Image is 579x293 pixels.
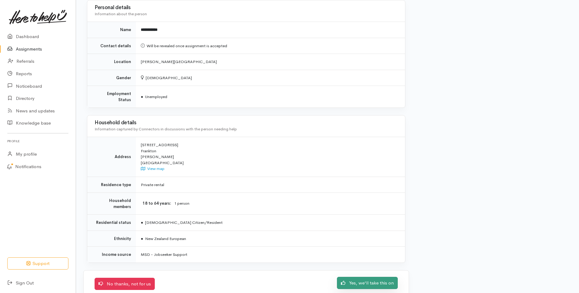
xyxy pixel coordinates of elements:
[87,193,136,215] td: Household members
[141,200,171,207] dt: 18 to 64 years
[87,247,136,263] td: Income source
[87,137,136,177] td: Address
[87,54,136,70] td: Location
[7,257,68,270] button: Support
[141,220,223,225] span: [DEMOGRAPHIC_DATA] Citizen/Resident
[141,142,398,172] div: [STREET_ADDRESS] Frankton [PERSON_NAME] [GEOGRAPHIC_DATA]
[141,236,143,241] span: ●
[141,166,165,171] a: View map
[87,22,136,38] td: Name
[87,231,136,247] td: Ethnicity
[141,236,186,241] span: New Zealand European
[87,38,136,54] td: Contact details
[136,38,405,54] td: Will be revealed once assignment is accepted
[141,75,192,80] span: [DEMOGRAPHIC_DATA]
[136,177,405,193] td: Private rental
[87,215,136,231] td: Residential status
[95,11,147,16] span: Information about the person
[87,70,136,86] td: Gender
[95,5,398,11] h3: Personal details
[141,94,167,99] span: Unemployed
[337,277,398,289] a: Yes, we'll take this on
[174,200,398,207] dd: 1 person
[136,54,405,70] td: [PERSON_NAME][GEOGRAPHIC_DATA]
[95,126,237,132] span: Information captured by Connectors in discussions with the person needing help
[136,247,405,263] td: MSD - Jobseeker Support
[7,137,68,145] h6: Profile
[87,177,136,193] td: Residence type
[141,220,143,225] span: ●
[95,278,155,290] a: No thanks, not for us
[141,94,143,99] span: ●
[95,120,398,126] h3: Household details
[87,86,136,108] td: Employment Status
